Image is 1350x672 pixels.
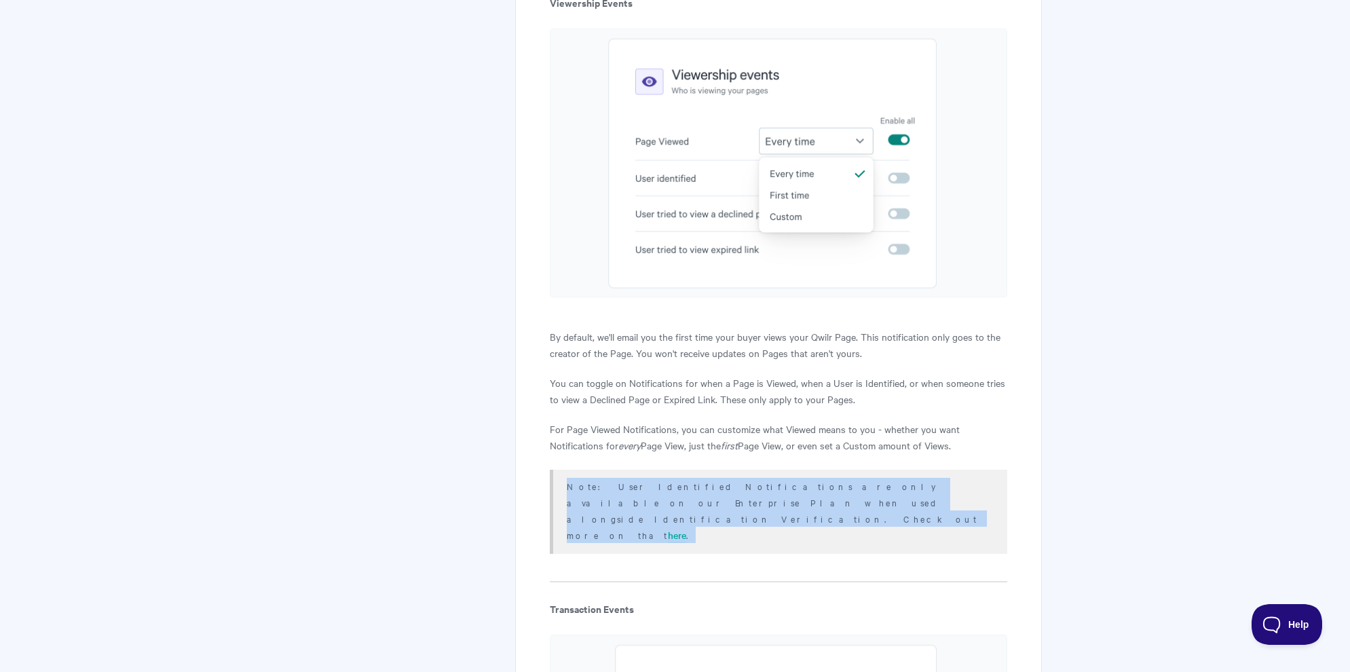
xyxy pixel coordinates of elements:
b: Transaction Events [550,601,634,616]
p: You can toggle on Notifications for when a Page is Viewed, when a User is Identified, or when som... [550,375,1007,407]
p: Note: User Identified Notifications are only available on our Enterprise Plan when used alongside... [567,478,990,543]
img: file-QW3Q8UzdEv.png [550,29,1007,297]
p: For Page Viewed Notifications, you can customize what Viewed means to you - whether you want Noti... [550,421,1007,453]
a: here [668,528,686,543]
i: every [618,438,641,452]
p: By default, we'll email you the first time your buyer views your Qwilr Page. This notification on... [550,329,1007,361]
i: first [721,438,738,452]
iframe: Toggle Customer Support [1252,604,1323,645]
